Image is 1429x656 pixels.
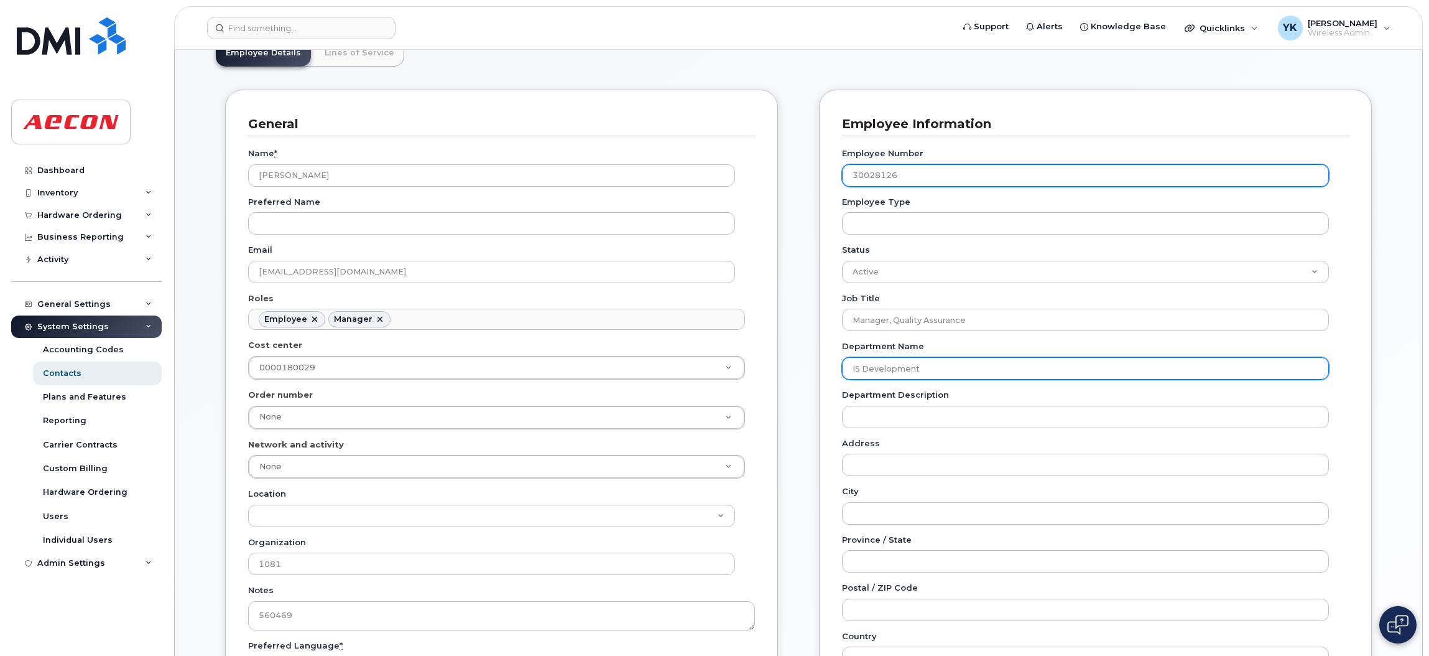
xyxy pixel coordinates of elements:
a: Alerts [1017,14,1071,39]
img: Open chat [1387,615,1408,635]
label: Roles [248,293,274,304]
div: Yulia Kanishcheva [1269,16,1399,40]
span: [PERSON_NAME] [1308,18,1377,28]
label: City [842,485,859,497]
span: Wireless Admin [1308,28,1377,38]
span: Knowledge Base [1091,21,1166,33]
input: Find something... [207,17,395,39]
a: None [249,456,744,478]
a: Knowledge Base [1071,14,1175,39]
label: Preferred Name [248,196,320,208]
a: Support [955,14,1017,39]
span: Alerts [1037,21,1063,33]
a: 0000180029 [249,357,744,379]
span: 0000180029 [259,363,315,372]
label: Notes [248,584,274,596]
abbr: required [274,148,277,158]
label: Order number [248,389,313,401]
label: Network and activity [248,439,344,451]
label: Employee Type [842,196,910,208]
div: Manager [334,314,372,324]
label: Location [248,488,286,500]
span: Support [974,21,1009,33]
div: Employee [264,314,307,324]
div: Quicklinks [1176,16,1267,40]
h3: General [248,116,746,133]
label: Name [248,148,277,159]
span: Quicklinks [1200,23,1245,33]
label: Department Name [842,340,924,352]
label: Department Description [842,389,949,401]
label: Organization [248,537,306,548]
label: Employee Number [842,148,923,159]
a: Employee Details [216,39,311,67]
textarea: 560469 [248,601,755,630]
label: Province / State [842,534,912,546]
span: None [259,462,282,471]
h3: Employee Information [842,116,1339,133]
label: Address [842,438,880,449]
label: Cost center [248,339,302,351]
label: Preferred Language [248,640,343,652]
label: Country [842,630,877,642]
label: Job Title [842,293,880,304]
label: Status [842,244,870,256]
span: YK [1283,21,1297,35]
a: None [249,406,744,429]
a: Lines of Service [315,39,404,67]
label: Postal / ZIP Code [842,582,918,594]
span: None [259,412,282,421]
abbr: required [340,640,343,650]
label: Email [248,244,272,256]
